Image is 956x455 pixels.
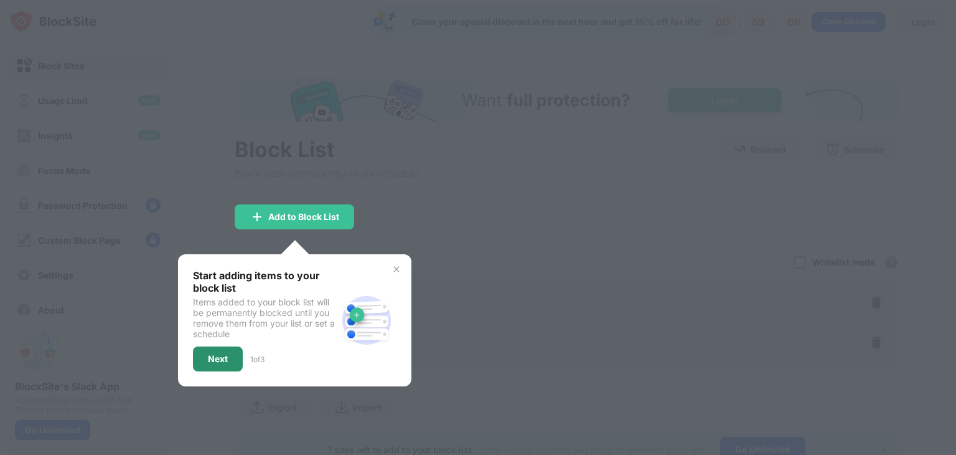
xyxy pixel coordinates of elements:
[268,212,339,222] div: Add to Block List
[208,354,228,364] div: Next
[193,269,337,294] div: Start adding items to your block list
[193,297,337,339] div: Items added to your block list will be permanently blocked until you remove them from your list o...
[391,264,401,274] img: x-button.svg
[337,290,396,350] img: block-site.svg
[250,355,265,364] div: 1 of 3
